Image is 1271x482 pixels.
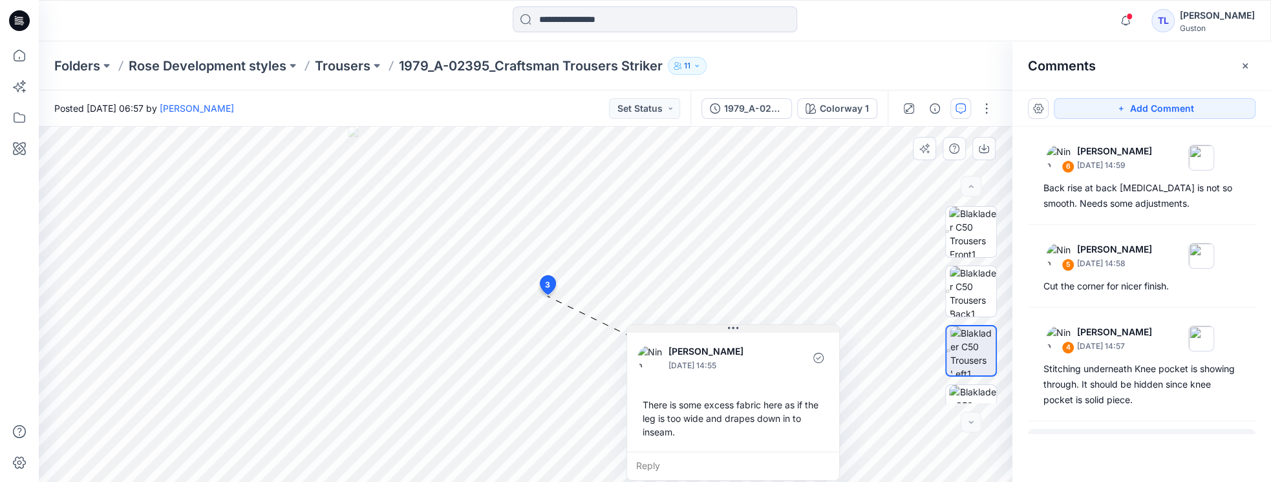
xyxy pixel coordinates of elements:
div: [PERSON_NAME] [1180,8,1255,23]
img: Nina Moller [637,345,663,371]
h2: Comments [1028,58,1096,74]
button: 11 [668,57,707,75]
p: [PERSON_NAME] [668,344,774,359]
p: [DATE] 14:55 [668,359,774,372]
div: Cut the corner for nicer finish. [1043,278,1240,294]
img: Nina Moller [1046,145,1072,171]
p: [PERSON_NAME] [1077,242,1152,257]
p: 1979_A-02395_Craftsman Trousers Striker [399,57,663,75]
div: 4 [1062,341,1074,354]
p: 11 [684,59,690,73]
img: Nina Moller [1046,243,1072,269]
div: Colorway 1 [820,101,869,116]
a: Rose Development styles [129,57,286,75]
img: Blaklader C50 Trousers Front1 [949,207,996,257]
div: TL [1151,9,1175,32]
div: 6 [1062,160,1074,173]
a: [PERSON_NAME] [160,103,234,114]
p: [DATE] 14:59 [1077,159,1152,172]
span: Posted [DATE] 06:57 by [54,101,234,115]
div: 1979_A-02395_Craftsman Trousers Striker [724,101,784,116]
div: Reply [627,452,839,480]
div: Guston [1180,23,1255,33]
img: Blaklader C50 Trousers Left1 [950,326,996,375]
a: Trousers [315,57,370,75]
div: Back rise at back [MEDICAL_DATA] is not so smooth. Needs some adjustments. [1043,180,1240,211]
button: 1979_A-02395_Craftsman Trousers Striker [701,98,792,119]
div: There is some excess fabric here as if the leg is too wide and drapes down in to inseam. [637,393,829,444]
button: Colorway 1 [797,98,877,119]
img: Blaklader C50 Trousers Back1 [950,266,997,317]
div: 5 [1062,258,1074,271]
p: [DATE] 14:57 [1077,340,1152,353]
span: 3 [545,279,550,291]
p: [PERSON_NAME] [1077,143,1152,159]
p: [PERSON_NAME] [1077,324,1152,340]
a: Folders [54,57,100,75]
button: Add Comment [1054,98,1255,119]
p: [DATE] 14:58 [1077,257,1152,270]
button: Details [924,98,945,119]
div: Stitching underneath Knee pocket is showing through. It should be hidden since knee pocket is sol... [1043,361,1240,408]
img: Nina Moller [1046,326,1072,351]
img: Blaklader C50 Trousers Right1 [949,385,996,435]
